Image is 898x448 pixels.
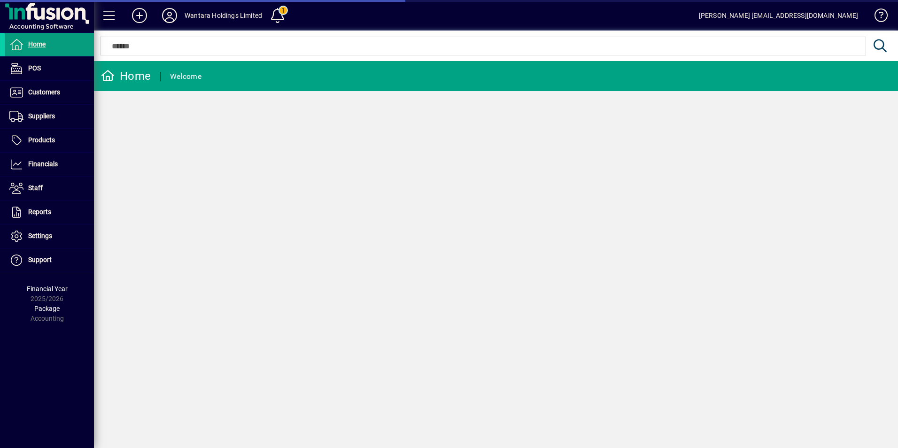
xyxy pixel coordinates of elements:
a: Settings [5,224,94,248]
span: Financial Year [27,285,68,293]
span: Reports [28,208,51,216]
a: Customers [5,81,94,104]
span: Financials [28,160,58,168]
a: POS [5,57,94,80]
a: Products [5,129,94,152]
div: Wantara Holdings Limited [185,8,262,23]
a: Financials [5,153,94,176]
span: Products [28,136,55,144]
span: Package [34,305,60,312]
a: Suppliers [5,105,94,128]
button: Profile [155,7,185,24]
span: Settings [28,232,52,239]
span: Support [28,256,52,263]
div: Home [101,69,151,84]
button: Add [124,7,155,24]
div: Welcome [170,69,201,84]
span: Customers [28,88,60,96]
div: [PERSON_NAME] [EMAIL_ADDRESS][DOMAIN_NAME] [699,8,858,23]
span: Staff [28,184,43,192]
span: Suppliers [28,112,55,120]
a: Staff [5,177,94,200]
span: POS [28,64,41,72]
span: Home [28,40,46,48]
a: Support [5,248,94,272]
a: Reports [5,201,94,224]
a: Knowledge Base [867,2,886,32]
